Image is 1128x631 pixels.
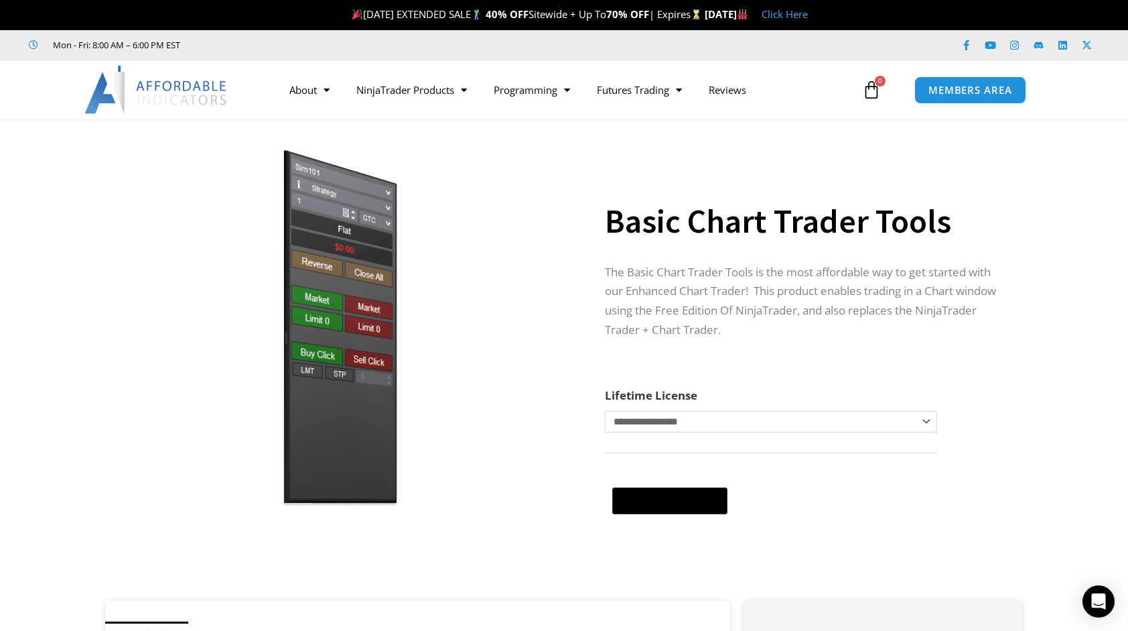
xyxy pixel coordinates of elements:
[762,7,808,21] a: Click Here
[928,85,1012,95] span: MEMBERS AREA
[612,487,727,514] button: Buy with GPay
[349,7,704,21] span: [DATE] EXTENDED SALE Sitewide + Up To | Expires
[1082,585,1115,618] div: Open Intercom Messenger
[199,38,400,52] iframe: Customer reviews powered by Trustpilot
[875,76,886,87] span: 0
[276,74,859,105] nav: Menu
[480,74,583,105] a: Programming
[50,37,180,53] span: Mon - Fri: 8:00 AM – 6:00 PM EST
[605,523,996,534] iframe: PayPal Message 1
[276,74,343,105] a: About
[125,143,555,514] img: BasicTools | Affordable Indicators – NinjaTrader
[352,9,362,19] img: 🎉
[842,70,901,109] a: 0
[605,388,697,403] label: Lifetime License
[705,7,748,21] strong: [DATE]
[84,66,228,114] img: LogoAI | Affordable Indicators – NinjaTrader
[583,74,695,105] a: Futures Trading
[605,263,996,341] p: The Basic Chart Trader Tools is the most affordable way to get started with our Enhanced Chart Tr...
[691,9,701,19] img: ⌛
[737,9,748,19] img: 🏭
[606,7,649,21] strong: 70% OFF
[486,7,528,21] strong: 40% OFF
[914,76,1026,104] a: MEMBERS AREA
[605,198,996,245] h1: Basic Chart Trader Tools
[695,74,760,105] a: Reviews
[343,74,480,105] a: NinjaTrader Products
[472,9,482,19] img: 🏌️‍♂️
[610,451,730,483] iframe: Secure express checkout frame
